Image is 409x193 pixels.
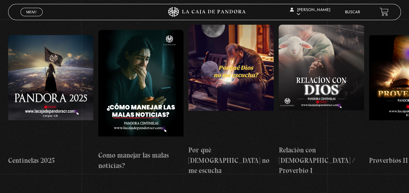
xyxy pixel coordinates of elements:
[26,10,37,14] span: Menu
[8,155,93,166] h4: Centinelas 2025
[24,16,39,20] span: Cerrar
[8,8,20,20] button: Previous
[380,7,389,16] a: View your shopping cart
[279,25,364,176] a: Relación con [DEMOGRAPHIC_DATA] / Proverbio I
[8,25,93,176] a: Centinelas 2025
[389,8,401,20] button: Next
[279,145,364,176] h4: Relación con [DEMOGRAPHIC_DATA] / Proverbio I
[290,8,330,16] span: [PERSON_NAME]
[188,25,274,176] a: Por qué [DEMOGRAPHIC_DATA] no me escucha
[98,150,184,171] h4: Como manejar las malas noticias?
[345,10,360,14] a: Buscar
[188,145,274,176] h4: Por qué [DEMOGRAPHIC_DATA] no me escucha
[98,25,184,176] a: Como manejar las malas noticias?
